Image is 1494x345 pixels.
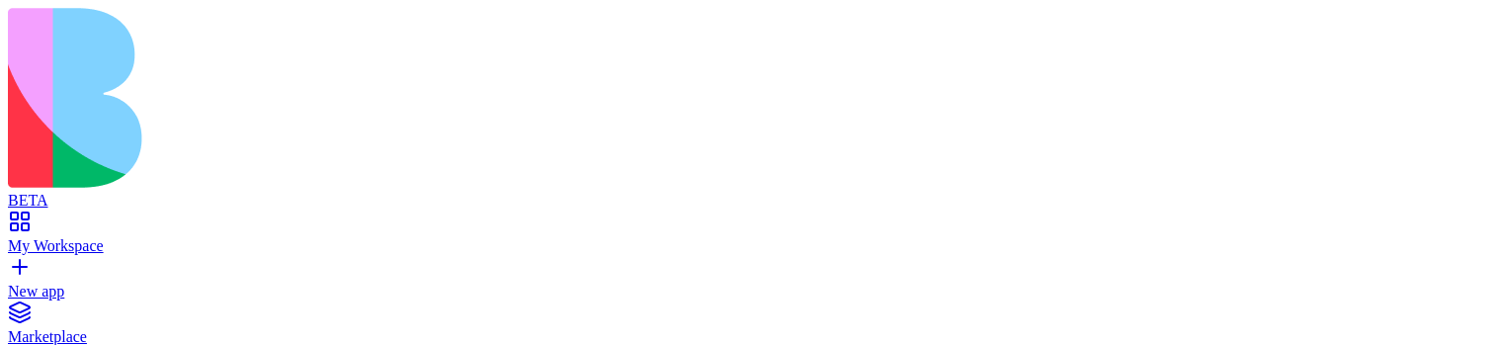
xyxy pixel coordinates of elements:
[16,119,281,166] p: Stay organized and get things done
[8,237,1486,255] div: My Workspace
[8,219,1486,255] a: My Workspace
[16,32,281,111] h1: Simple Todo List
[8,8,802,188] img: logo
[8,174,1486,210] a: BETA
[8,283,1486,301] div: New app
[8,192,1486,210] div: BETA
[8,265,1486,301] a: New app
